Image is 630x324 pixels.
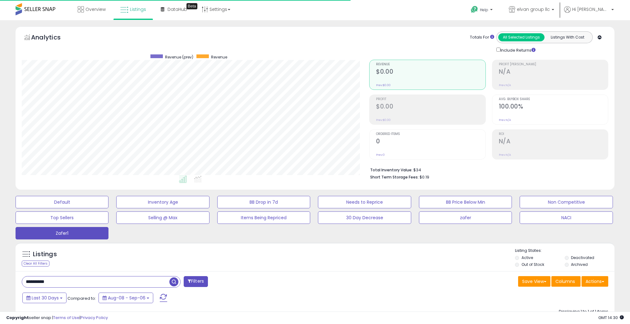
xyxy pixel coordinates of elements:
span: Hi [PERSON_NAME] [572,6,609,12]
span: Revenue (prev) [165,54,193,60]
span: elvan group llc [517,6,550,12]
a: Terms of Use [53,315,80,321]
a: Hi [PERSON_NAME] [564,6,614,20]
span: Overview [85,6,106,12]
span: Revenue [376,63,485,66]
button: NACI [520,211,613,224]
h2: $0.00 [376,103,485,111]
span: Aug-08 - Sep-06 [108,295,145,301]
button: Default [16,196,108,208]
button: Filters [184,276,208,287]
h2: 0 [376,138,485,146]
button: Aug-08 - Sep-06 [99,293,153,303]
h2: 100.00% [499,103,608,111]
label: Out of Stock [522,262,544,267]
i: Get Help [471,6,478,13]
button: Needs to Reprice [318,196,411,208]
button: BB Price Below Min [419,196,512,208]
h2: N/A [499,138,608,146]
span: Last 30 Days [32,295,59,301]
span: ROI [499,132,608,136]
button: Items Being Repriced [217,211,310,224]
b: Total Inventory Value: [370,167,412,173]
button: zafer [419,211,512,224]
small: Prev: N/A [499,118,511,122]
button: 30 Day Decrease [318,211,411,224]
small: Prev: $0.00 [376,83,391,87]
span: Help [480,7,488,12]
button: Actions [582,276,608,287]
h2: N/A [499,68,608,76]
span: Listings [130,6,146,12]
button: Save View [518,276,550,287]
div: Include Returns [492,46,543,53]
button: Last 30 Days [22,293,67,303]
label: Deactivated [571,255,594,260]
button: Inventory Age [116,196,209,208]
div: Totals For [470,35,494,40]
strong: Copyright [6,315,29,321]
h5: Listings [33,250,57,259]
p: Listing States: [515,248,614,254]
button: Zafer1 [16,227,108,239]
h5: Analytics [31,33,73,43]
button: All Selected Listings [498,33,545,41]
span: Revenue [211,54,227,60]
div: Displaying 1 to 1 of 1 items [559,309,608,315]
b: Short Term Storage Fees: [370,174,419,180]
span: 2025-10-8 14:30 GMT [598,315,624,321]
label: Archived [571,262,588,267]
div: seller snap | | [6,315,108,321]
small: Prev: 0 [376,153,385,157]
span: Profit [PERSON_NAME] [499,63,608,66]
button: Columns [551,276,581,287]
div: Tooltip anchor [186,3,197,9]
span: Ordered Items [376,132,485,136]
span: DataHub [168,6,187,12]
button: BB Drop in 7d [217,196,310,208]
span: Avg. Buybox Share [499,98,608,101]
label: Active [522,255,533,260]
button: Selling @ Max [116,211,209,224]
div: Clear All Filters [22,261,49,266]
h2: $0.00 [376,68,485,76]
a: Help [466,1,499,20]
small: Prev: $0.00 [376,118,391,122]
span: Compared to: [67,295,96,301]
span: Columns [555,278,575,285]
button: Non Competitive [520,196,613,208]
button: Listings With Cost [544,33,591,41]
span: Profit [376,98,485,101]
li: $34 [370,166,604,173]
small: Prev: N/A [499,83,511,87]
span: $0.19 [420,174,429,180]
button: Top Sellers [16,211,108,224]
a: Privacy Policy [80,315,108,321]
small: Prev: N/A [499,153,511,157]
